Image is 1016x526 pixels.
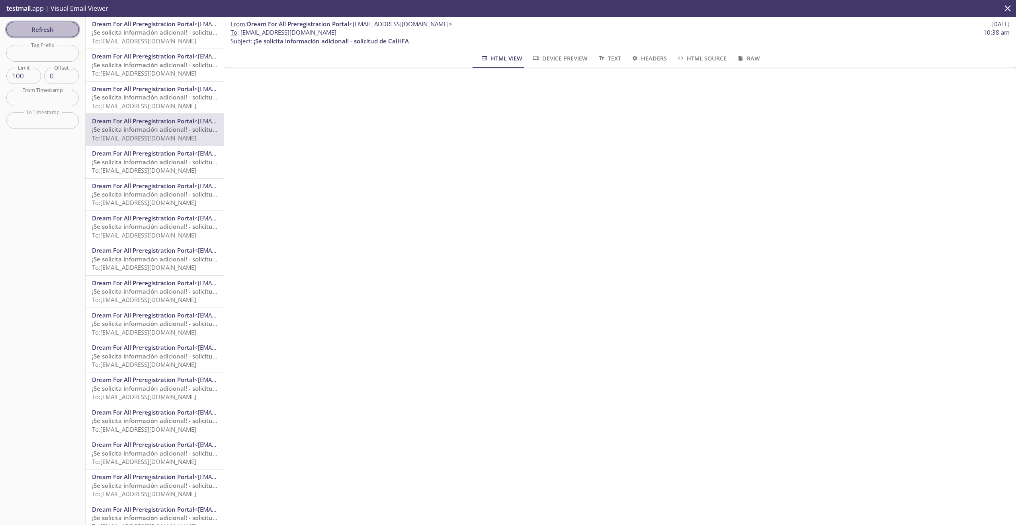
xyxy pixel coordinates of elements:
[92,61,247,69] span: ¡Se solicita información adicional! - solicitud de CalHFA
[86,114,224,146] div: Dream For All Preregistration Portal<[EMAIL_ADDRESS][DOMAIN_NAME]>¡Se solicita información adicio...
[194,440,297,448] span: <[EMAIL_ADDRESS][DOMAIN_NAME]>
[92,417,247,425] span: ¡Se solicita información adicional! - solicitud de CalHFA
[194,182,297,190] span: <[EMAIL_ADDRESS][DOMAIN_NAME]>
[13,24,72,35] span: Refresh
[736,53,760,63] span: Raw
[92,408,194,416] span: Dream For All Preregistration Portal
[86,179,224,210] div: Dream For All Preregistration Portal<[EMAIL_ADDRESS][DOMAIN_NAME]>¡Se solicita información adicio...
[92,222,247,230] span: ¡Se solicita información adicional! - solicitud de CalHFA
[86,437,224,469] div: Dream For All Preregistration Portal<[EMAIL_ADDRESS][DOMAIN_NAME]>¡Se solicita información adicio...
[480,53,522,63] span: HTML View
[92,69,196,77] span: To: [EMAIL_ADDRESS][DOMAIN_NAME]
[92,473,194,481] span: Dream For All Preregistration Portal
[92,85,194,93] span: Dream For All Preregistration Portal
[349,20,452,28] span: <[EMAIL_ADDRESS][DOMAIN_NAME]>
[86,146,224,178] div: Dream For All Preregistration Portal<[EMAIL_ADDRESS][DOMAIN_NAME]>¡Se solicita información adicio...
[92,37,196,45] span: To: [EMAIL_ADDRESS][DOMAIN_NAME]
[92,149,194,157] span: Dream For All Preregistration Portal
[194,246,297,254] span: <[EMAIL_ADDRESS][DOMAIN_NAME]>
[194,343,297,351] span: <[EMAIL_ADDRESS][DOMAIN_NAME]>
[92,311,194,319] span: Dream For All Preregistration Portal
[92,93,247,101] span: ¡Se solicita información adicional! - solicitud de CalHFA
[92,134,196,142] span: To: [EMAIL_ADDRESS][DOMAIN_NAME]
[86,308,224,340] div: Dream For All Preregistration Portal<[EMAIL_ADDRESS][DOMAIN_NAME]>¡Se solicita información adicio...
[92,343,194,351] span: Dream For All Preregistration Portal
[92,287,247,295] span: ¡Se solicita información adicional! - solicitud de CalHFA
[92,182,194,190] span: Dream For All Preregistration Portal
[532,53,588,63] span: Device Preview
[92,166,196,174] span: To: [EMAIL_ADDRESS][DOMAIN_NAME]
[92,481,247,489] span: ¡Se solicita información adicional! - solicitud de CalHFA
[92,376,194,384] span: Dream For All Preregistration Portal
[983,28,1010,37] span: 10:38 am
[92,199,196,207] span: To: [EMAIL_ADDRESS][DOMAIN_NAME]
[92,52,194,60] span: Dream For All Preregistration Portal
[86,243,224,275] div: Dream For All Preregistration Portal<[EMAIL_ADDRESS][DOMAIN_NAME]>¡Se solicita información adicio...
[194,473,297,481] span: <[EMAIL_ADDRESS][DOMAIN_NAME]>
[92,296,196,304] span: To: [EMAIL_ADDRESS][DOMAIN_NAME]
[92,505,194,513] span: Dream For All Preregistration Portal
[92,263,196,271] span: To: [EMAIL_ADDRESS][DOMAIN_NAME]
[254,37,409,45] span: ¡Se solicita información adicional! - solicitud de CalHFA
[231,28,1010,45] p: :
[676,53,727,63] span: HTML Source
[631,53,667,63] span: Headers
[194,117,297,125] span: <[EMAIL_ADDRESS][DOMAIN_NAME]>
[194,85,297,93] span: <[EMAIL_ADDRESS][DOMAIN_NAME]>
[86,49,224,81] div: Dream For All Preregistration Portal<[EMAIL_ADDRESS][DOMAIN_NAME]>¡Se solicita información adicio...
[92,158,247,166] span: ¡Se solicita información adicional! - solicitud de CalHFA
[92,425,196,433] span: To: [EMAIL_ADDRESS][DOMAIN_NAME]
[92,360,196,368] span: To: [EMAIL_ADDRESS][DOMAIN_NAME]
[92,514,247,522] span: ¡Se solicita información adicional! - solicitud de CalHFA
[231,28,336,37] span: : [EMAIL_ADDRESS][DOMAIN_NAME]
[92,125,247,133] span: ¡Se solicita información adicional! - solicitud de CalHFA
[247,20,349,28] span: Dream For All Preregistration Portal
[86,276,224,308] div: Dream For All Preregistration Portal<[EMAIL_ADDRESS][DOMAIN_NAME]>¡Se solicita información adicio...
[86,211,224,243] div: Dream For All Preregistration Portal<[EMAIL_ADDRESS][DOMAIN_NAME]>¡Se solicita información adicio...
[92,440,194,448] span: Dream For All Preregistration Portal
[92,328,196,336] span: To: [EMAIL_ADDRESS][DOMAIN_NAME]
[86,340,224,372] div: Dream For All Preregistration Portal<[EMAIL_ADDRESS][DOMAIN_NAME]>¡Se solicita información adicio...
[194,149,297,157] span: <[EMAIL_ADDRESS][DOMAIN_NAME]>
[6,22,79,37] button: Refresh
[92,393,196,401] span: To: [EMAIL_ADDRESS][DOMAIN_NAME]
[92,231,196,239] span: To: [EMAIL_ADDRESS][DOMAIN_NAME]
[92,102,196,110] span: To: [EMAIL_ADDRESS][DOMAIN_NAME]
[194,376,297,384] span: <[EMAIL_ADDRESS][DOMAIN_NAME]>
[194,505,297,513] span: <[EMAIL_ADDRESS][DOMAIN_NAME]>
[92,279,194,287] span: Dream For All Preregistration Portal
[92,28,247,36] span: ¡Se solicita información adicional! - solicitud de CalHFA
[92,190,247,198] span: ¡Se solicita información adicional! - solicitud de CalHFA
[92,458,196,466] span: To: [EMAIL_ADDRESS][DOMAIN_NAME]
[231,20,452,28] span: :
[92,449,247,457] span: ¡Se solicita información adicional! - solicitud de CalHFA
[86,470,224,501] div: Dream For All Preregistration Portal<[EMAIL_ADDRESS][DOMAIN_NAME]>¡Se solicita información adicio...
[231,28,237,36] span: To
[92,246,194,254] span: Dream For All Preregistration Portal
[92,352,247,360] span: ¡Se solicita información adicional! - solicitud de CalHFA
[231,37,250,45] span: Subject
[194,20,297,28] span: <[EMAIL_ADDRESS][DOMAIN_NAME]>
[231,20,245,28] span: From
[86,405,224,437] div: Dream For All Preregistration Portal<[EMAIL_ADDRESS][DOMAIN_NAME]>¡Se solicita información adicio...
[86,372,224,404] div: Dream For All Preregistration Portal<[EMAIL_ADDRESS][DOMAIN_NAME]>¡Se solicita información adicio...
[597,53,621,63] span: Text
[92,319,247,327] span: ¡Se solicita información adicional! - solicitud de CalHFA
[991,20,1010,28] span: [DATE]
[194,408,297,416] span: <[EMAIL_ADDRESS][DOMAIN_NAME]>
[92,214,194,222] span: Dream For All Preregistration Portal
[194,279,297,287] span: <[EMAIL_ADDRESS][DOMAIN_NAME]>
[92,490,196,498] span: To: [EMAIL_ADDRESS][DOMAIN_NAME]
[92,255,247,263] span: ¡Se solicita información adicional! - solicitud de CalHFA
[92,20,194,28] span: Dream For All Preregistration Portal
[194,52,297,60] span: <[EMAIL_ADDRESS][DOMAIN_NAME]>
[92,384,247,392] span: ¡Se solicita información adicional! - solicitud de CalHFA
[194,311,297,319] span: <[EMAIL_ADDRESS][DOMAIN_NAME]>
[6,4,31,13] span: testmail
[92,117,194,125] span: Dream For All Preregistration Portal
[194,214,297,222] span: <[EMAIL_ADDRESS][DOMAIN_NAME]>
[86,82,224,113] div: Dream For All Preregistration Portal<[EMAIL_ADDRESS][DOMAIN_NAME]>¡Se solicita información adicio...
[86,17,224,49] div: Dream For All Preregistration Portal<[EMAIL_ADDRESS][DOMAIN_NAME]>¡Se solicita información adicio...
